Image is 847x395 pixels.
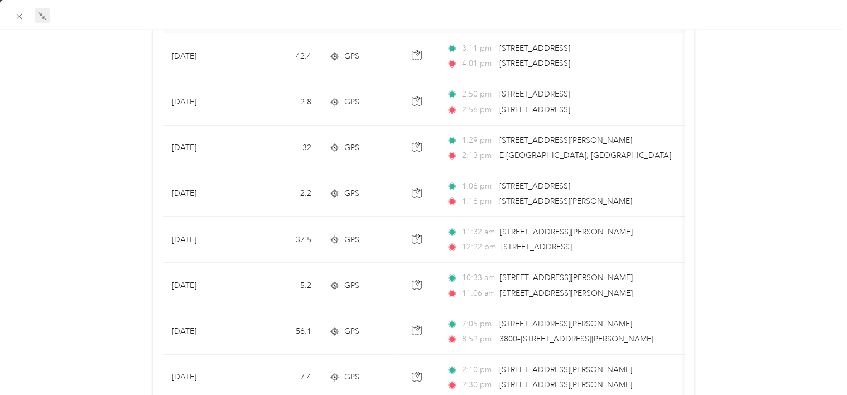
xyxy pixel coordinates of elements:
span: [STREET_ADDRESS] [499,59,570,68]
span: 3800–[STREET_ADDRESS][PERSON_NAME] [499,334,653,344]
td: [DATE] [163,171,247,217]
td: [DATE] [163,79,247,125]
td: 2.8 [247,79,320,125]
td: [DATE] [163,217,247,263]
span: 2:10 pm [462,364,494,376]
span: 12:22 pm [462,241,496,253]
span: GPS [344,371,359,383]
span: GPS [344,280,359,292]
td: 32 [247,126,320,171]
span: [STREET_ADDRESS] [499,89,570,99]
span: [STREET_ADDRESS][PERSON_NAME] [499,380,632,389]
span: [STREET_ADDRESS][PERSON_NAME] [499,196,632,206]
span: 3:11 pm [462,42,494,55]
span: 2:30 pm [462,379,494,391]
span: GPS [344,187,359,200]
td: [DATE] [163,263,247,309]
span: E [GEOGRAPHIC_DATA], [GEOGRAPHIC_DATA] [499,151,671,160]
span: [STREET_ADDRESS] [501,242,572,252]
td: 56.1 [247,309,320,355]
td: 5.2 [247,263,320,309]
iframe: Everlance-gr Chat Button Frame [785,333,847,395]
span: 4:01 pm [462,57,494,70]
span: 11:06 am [462,287,495,300]
td: 37.5 [247,217,320,263]
span: GPS [344,234,359,246]
span: 1:16 pm [462,195,494,208]
span: [STREET_ADDRESS][PERSON_NAME] [499,319,632,329]
td: [DATE] [163,309,247,355]
span: 8:52 pm [462,333,494,345]
span: [STREET_ADDRESS][PERSON_NAME] [499,365,632,374]
span: 10:33 am [462,272,495,284]
td: 2.2 [247,171,320,217]
span: 7:05 pm [462,318,494,330]
span: [STREET_ADDRESS] [499,44,570,53]
span: GPS [344,325,359,338]
td: [DATE] [163,126,247,171]
span: [STREET_ADDRESS] [499,181,570,191]
td: 42.4 [247,33,320,79]
span: 1:06 pm [462,180,494,192]
span: [STREET_ADDRESS][PERSON_NAME] [499,136,632,145]
span: GPS [344,142,359,154]
span: GPS [344,50,359,62]
span: 2:50 pm [462,88,494,100]
span: [STREET_ADDRESS][PERSON_NAME] [500,227,633,237]
span: GPS [344,96,359,108]
span: [STREET_ADDRESS][PERSON_NAME] [500,273,633,282]
span: 2:56 pm [462,104,494,116]
span: 1:29 pm [462,134,494,147]
span: [STREET_ADDRESS][PERSON_NAME] [500,288,633,298]
span: [STREET_ADDRESS] [499,105,570,114]
span: 11:32 am [462,226,495,238]
span: 2:13 pm [462,150,494,162]
td: [DATE] [163,33,247,79]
